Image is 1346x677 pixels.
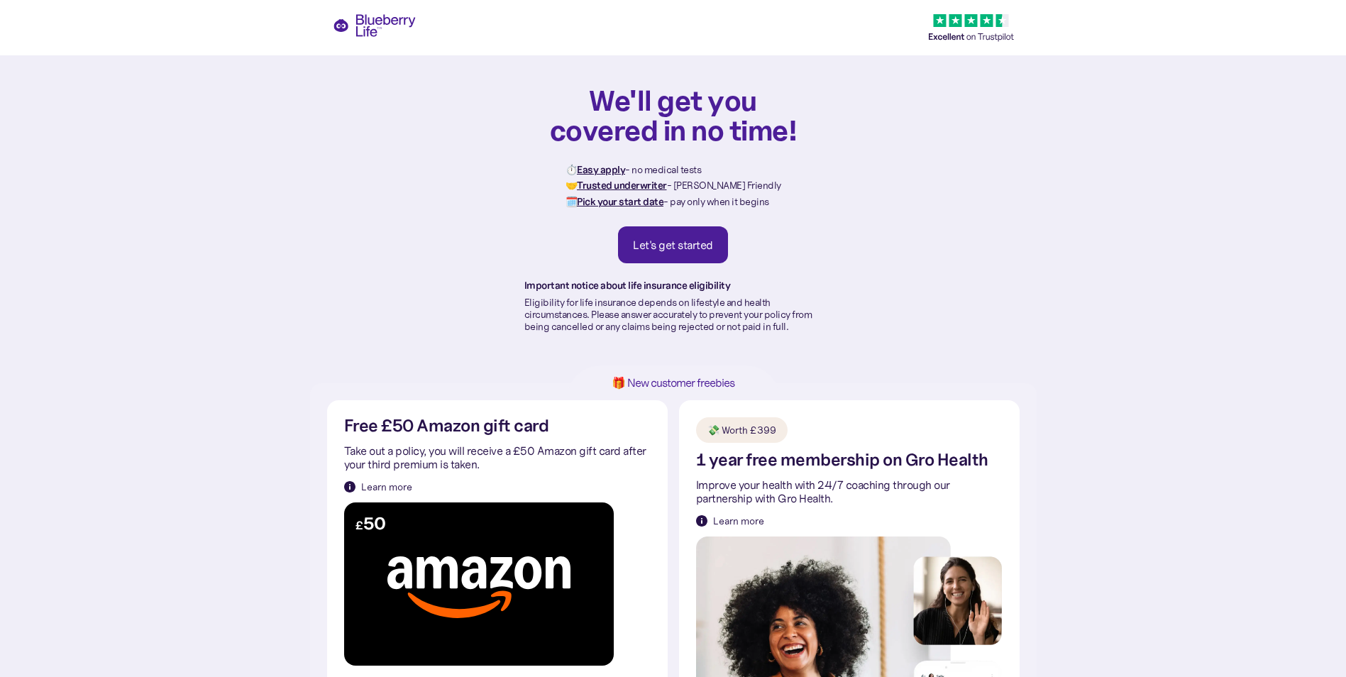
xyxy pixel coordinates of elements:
div: 💸 Worth £399 [707,423,776,437]
p: Improve your health with 24/7 coaching through our partnership with Gro Health. [696,478,1003,505]
strong: Trusted underwriter [577,179,667,192]
strong: Important notice about life insurance eligibility [524,279,731,292]
div: Learn more [361,480,412,494]
a: Let's get started [618,226,728,263]
p: Take out a policy, you will receive a £50 Amazon gift card after your third premium is taken. [344,444,651,471]
a: Learn more [344,480,412,494]
div: Learn more [713,514,764,528]
a: Learn more [696,514,764,528]
div: Let's get started [633,238,713,252]
strong: Easy apply [577,163,625,176]
h2: 1 year free membership on Gro Health [696,451,988,469]
p: ⏱️ - no medical tests 🤝 - [PERSON_NAME] Friendly 🗓️ - pay only when it begins [566,162,781,209]
h1: 🎁 New customer freebies [590,377,757,389]
h1: We'll get you covered in no time! [549,85,798,145]
strong: Pick your start date [577,195,663,208]
h2: Free £50 Amazon gift card [344,417,549,435]
p: Eligibility for life insurance depends on lifestyle and health circumstances. Please answer accur... [524,297,822,332]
